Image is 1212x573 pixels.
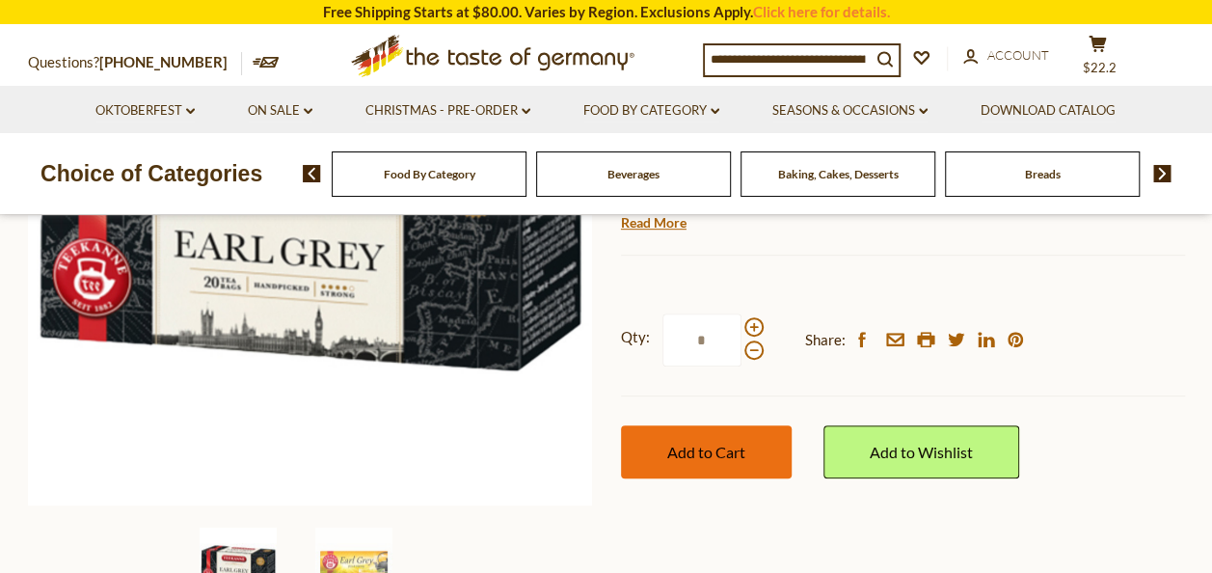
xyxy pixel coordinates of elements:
[805,328,846,352] span: Share:
[28,50,242,75] p: Questions?
[303,165,321,182] img: previous arrow
[981,100,1116,122] a: Download Catalog
[667,443,745,461] span: Add to Cart
[95,100,195,122] a: Oktoberfest
[753,3,890,20] a: Click here for details.
[583,100,719,122] a: Food By Category
[662,314,741,367] input: Qty:
[384,167,475,181] a: Food By Category
[987,47,1049,63] span: Account
[621,325,650,349] strong: Qty:
[621,425,792,478] button: Add to Cart
[1025,167,1061,181] a: Breads
[248,100,312,122] a: On Sale
[365,100,530,122] a: Christmas - PRE-ORDER
[772,100,928,122] a: Seasons & Occasions
[1069,35,1127,83] button: $22.2
[778,167,899,181] a: Baking, Cakes, Desserts
[1153,165,1172,182] img: next arrow
[963,45,1049,67] a: Account
[99,53,228,70] a: [PHONE_NUMBER]
[823,425,1019,478] a: Add to Wishlist
[1083,60,1117,75] span: $22.2
[607,167,660,181] a: Beverages
[621,213,687,232] a: Read More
